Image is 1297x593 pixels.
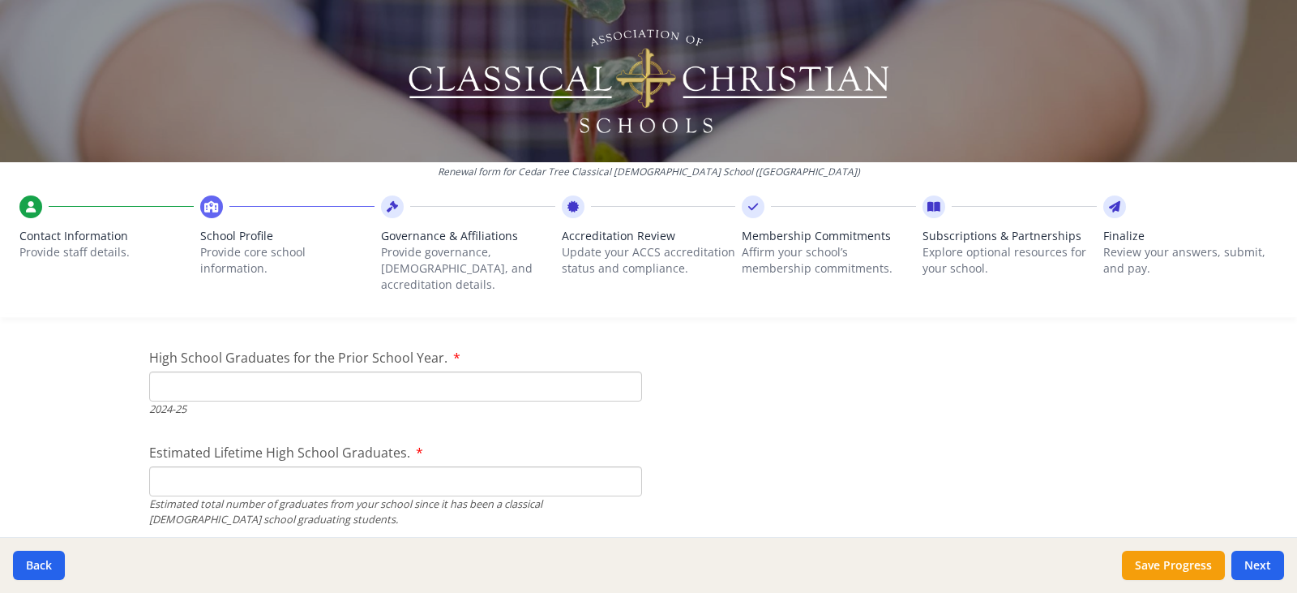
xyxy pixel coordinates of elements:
p: Update your ACCS accreditation status and compliance. [562,244,736,277]
p: Provide governance, [DEMOGRAPHIC_DATA], and accreditation details. [381,244,555,293]
p: Review your answers, submit, and pay. [1103,244,1278,277]
span: Subscriptions & Partnerships [922,228,1097,244]
span: Estimated Lifetime High School Graduates. [149,444,410,462]
button: Save Progress [1122,551,1225,580]
div: Estimated total number of graduates from your school since it has been a classical [DEMOGRAPHIC_D... [149,496,642,527]
span: Accreditation Review [562,228,736,244]
button: Next [1231,551,1284,580]
span: Finalize [1103,228,1278,244]
span: Contact Information [19,228,194,244]
p: Affirm your school’s membership commitments. [742,244,916,277]
span: High School Graduates for the Prior School Year. [149,349,447,367]
div: 2024-25 [149,402,642,417]
img: Logo [406,24,892,138]
p: Provide staff details. [19,244,194,260]
span: Membership Commitments [742,228,916,244]
p: Provide core school information. [200,244,375,277]
span: Governance & Affiliations [381,228,555,244]
button: Back [13,551,65,580]
p: Explore optional resources for your school. [922,244,1097,277]
span: School Profile [200,228,375,244]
